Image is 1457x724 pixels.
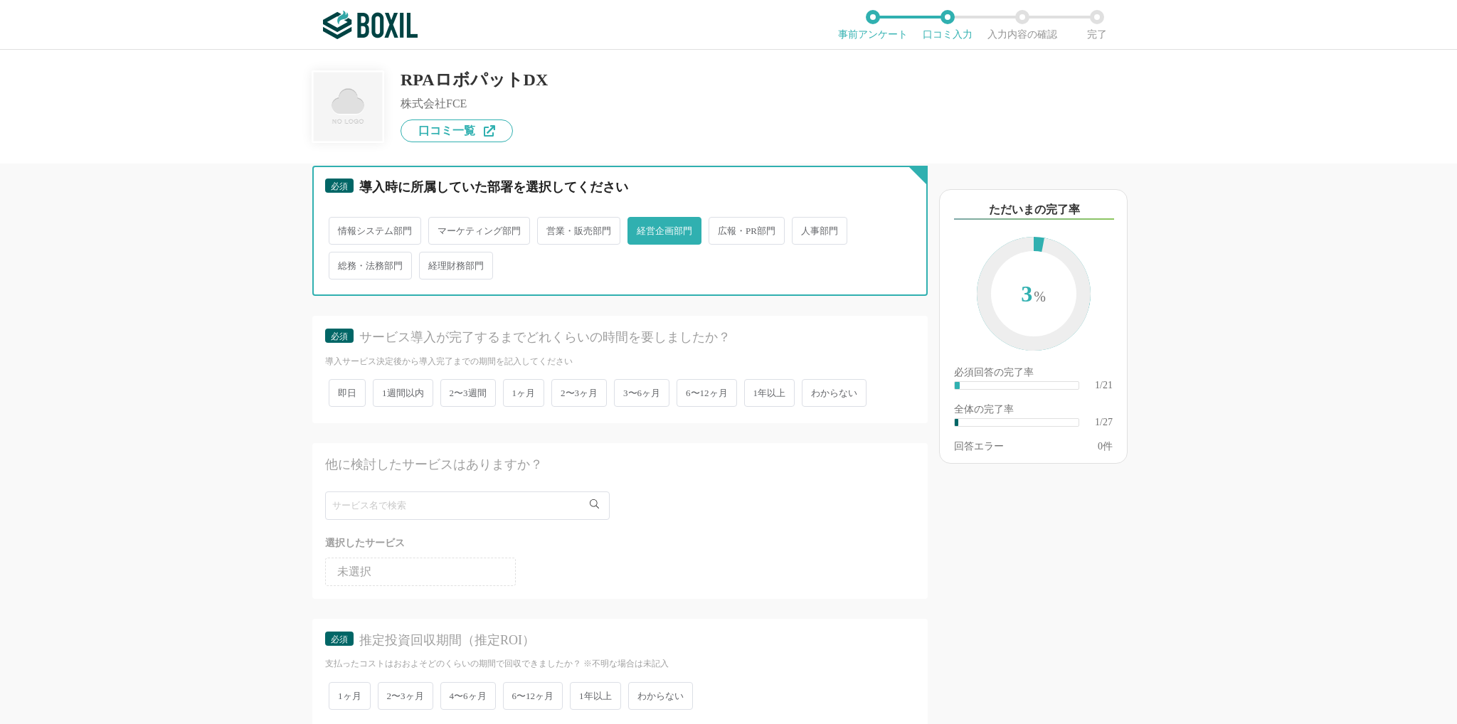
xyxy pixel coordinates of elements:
span: 1ヶ月 [329,682,371,710]
input: サービス名で検索 [325,491,610,520]
div: ​ [955,382,960,389]
span: 経理財務部門 [419,252,493,280]
div: 全体の完了率 [954,405,1113,417]
span: 営業・販売部門 [537,217,620,245]
li: 口コミ入力 [910,10,985,40]
span: 0 [1098,441,1103,452]
span: わからない [802,379,867,407]
span: 情報システム部門 [329,217,421,245]
span: 必須 [331,634,348,644]
div: ただいまの完了率 [954,201,1114,220]
span: 必須 [331,181,348,191]
div: ​ [955,419,958,426]
div: 支払ったコストはおおよそどのくらいの期間で回収できましたか？ ※不明な場合は未記入 [325,658,915,670]
div: 導入時に所属していた部署を選択してください [359,179,890,196]
div: 選択したサービス [325,534,915,552]
span: 4〜6ヶ月 [440,682,496,710]
span: 未選択 [337,566,371,577]
span: 即日 [329,379,366,407]
span: 必須 [331,331,348,341]
span: 広報・PR部門 [709,217,785,245]
span: 3 [991,251,1076,339]
span: 口コミ一覧 [418,125,475,137]
div: RPAロボパットDX [401,71,548,88]
span: マーケティング部門 [428,217,530,245]
span: 1年以上 [570,682,621,710]
div: 導入サービス決定後から導入完了までの期間を記入してください [325,356,915,368]
div: 1/21 [1095,380,1113,390]
span: 2〜3ヶ月 [378,682,433,710]
span: % [1034,289,1046,304]
span: 人事部門 [792,217,847,245]
span: 6〜12ヶ月 [503,682,563,710]
li: 完了 [1059,10,1134,40]
div: サービス導入が完了するまでどれくらいの時間を要しましたか？ [359,329,890,346]
span: 1週間以内 [373,379,433,407]
a: 口コミ一覧 [401,119,513,142]
div: 必須回答の完了率 [954,368,1113,380]
div: 1/27 [1095,417,1113,427]
span: 6〜12ヶ月 [677,379,737,407]
span: 経営企画部門 [627,217,701,245]
li: 入力内容の確認 [985,10,1059,40]
span: 3〜6ヶ月 [614,379,669,407]
div: 株式会社FCE [401,98,548,110]
li: 事前アンケート [835,10,910,40]
div: 推定投資回収期間（推定ROI） [359,632,890,649]
span: 総務・法務部門 [329,252,412,280]
span: 1年以上 [744,379,795,407]
span: 2〜3ヶ月 [551,379,607,407]
div: 件 [1098,442,1113,452]
span: 1ヶ月 [503,379,545,407]
span: 2〜3週間 [440,379,496,407]
img: ボクシルSaaS_ロゴ [323,11,418,39]
span: わからない [628,682,693,710]
div: 他に検討したサービスはありますか？ [325,456,856,474]
div: 回答エラー [954,442,1004,452]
